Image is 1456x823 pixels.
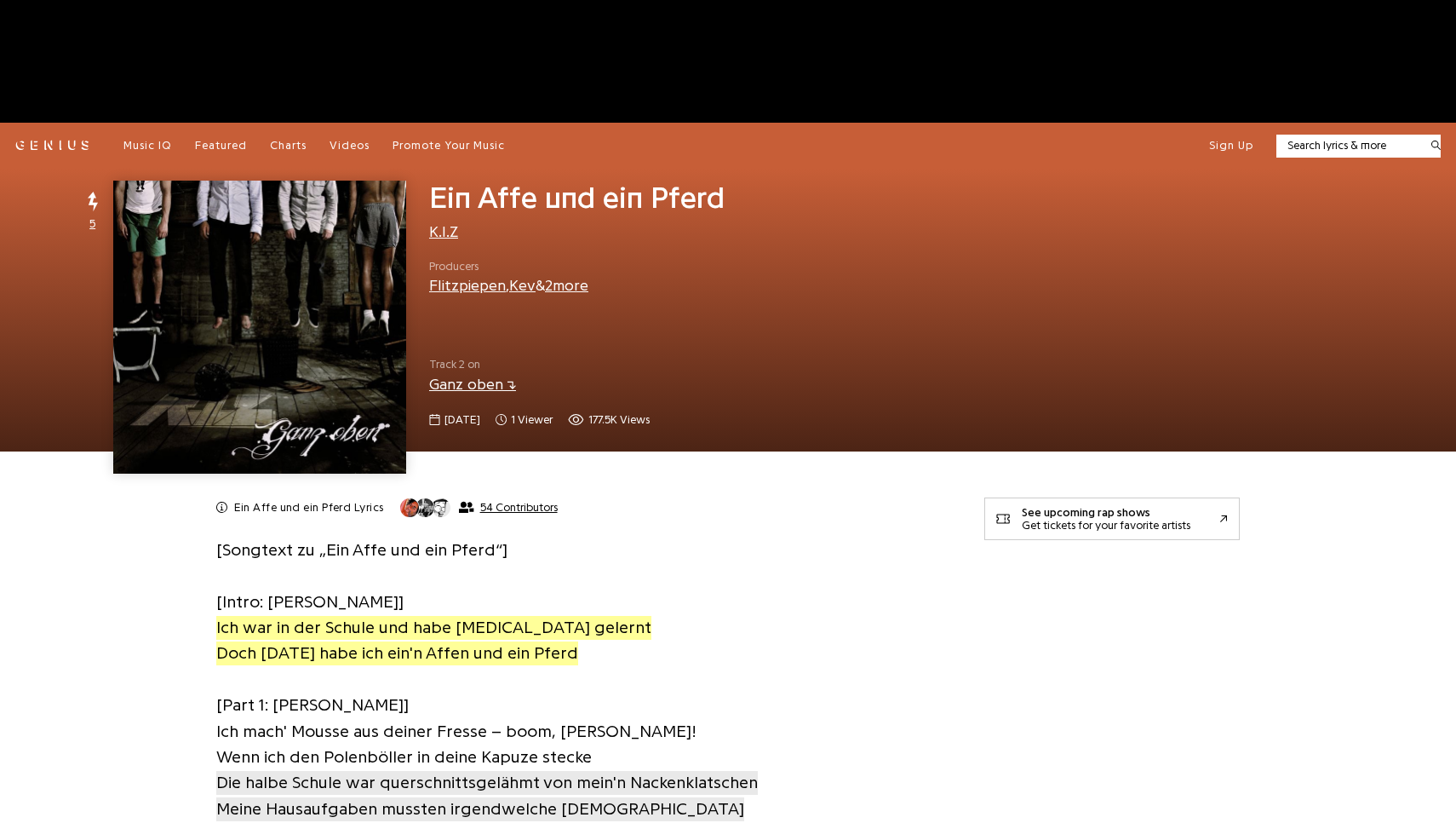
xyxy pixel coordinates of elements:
span: Producers [429,258,588,275]
div: See upcoming rap shows [1022,506,1190,519]
span: Die halbe Schule war querschnittsgelähmt von mein'n Nackenklatschen [216,771,758,795]
a: Ich war in der Schule und habe [MEDICAL_DATA] gelerntDoch [DATE] habe ich ein'n Affen und ein Pferd [216,614,651,667]
span: 1 viewer [511,411,553,429]
a: K.I.Z [429,224,458,239]
span: [DATE] [444,411,480,429]
span: Charts [270,140,307,151]
div: , & [429,274,588,296]
span: 54 Contributors [480,501,558,515]
div: Get tickets for your favorite artists [1022,519,1190,532]
span: Music IQ [123,140,172,151]
span: 5 [89,216,95,233]
a: See upcoming rap showsGet tickets for your favorite artists [984,498,1240,540]
span: 177,494 views [568,411,650,429]
span: Ein Affe und ein Pferd [429,182,725,213]
a: Die halbe Schule war querschnittsgelähmt von mein'n Nackenklatschen [216,769,758,796]
a: Music IQ [123,138,172,153]
span: 1 viewer [496,411,553,429]
a: Ganz oben [429,377,516,392]
a: Flitzpiepen [429,278,506,293]
a: Kev [509,278,536,293]
span: Track 2 on [429,356,961,373]
button: 54 Contributors [399,498,558,518]
img: Cover art for Ein Affe und ein Pferd by K.I.Z [113,181,406,474]
a: Videos [330,138,370,153]
h2: Ein Affe und ein Pferd Lyrics [234,500,384,515]
span: 177.5K views [588,411,650,429]
button: Sign Up [1209,138,1253,153]
span: Ich war in der Schule und habe [MEDICAL_DATA] gelernt Doch [DATE] habe ich ein'n Affen und ein Pferd [216,616,651,665]
span: Featured [195,140,247,151]
input: Search lyrics & more [1276,137,1420,154]
button: 2more [545,276,588,295]
a: Charts [270,138,307,153]
span: Videos [330,140,370,151]
a: Promote Your Music [393,138,505,153]
span: Promote Your Music [393,140,505,151]
a: Featured [195,138,247,153]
